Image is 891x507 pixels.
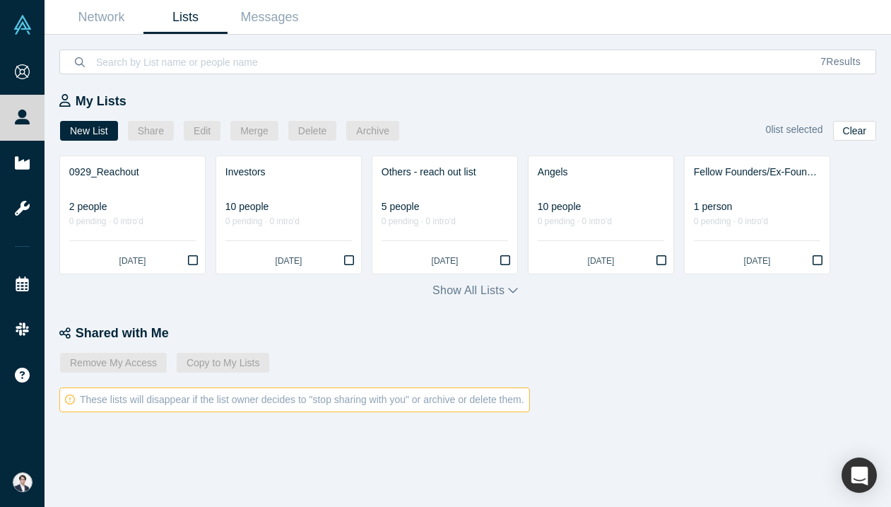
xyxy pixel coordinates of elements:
div: 0 pending · 0 intro'd [382,214,508,229]
div: 0 pending · 0 intro'd [694,214,820,229]
div: [DATE] [382,255,508,267]
a: Investors10 people0 pending · 0 intro'd[DATE] [216,156,361,274]
button: Bookmark [336,249,361,274]
div: 0 pending · 0 intro'd [69,214,196,229]
div: 10 people [538,199,664,214]
div: 5 people [382,199,508,214]
div: Angels [538,165,664,180]
img: Alchemist Vault Logo [13,15,33,35]
a: Angels10 people0 pending · 0 intro'd[DATE] [529,156,673,274]
img: Eisuke Shimizu's Account [13,472,33,492]
a: Lists [143,1,228,34]
button: Bookmark [649,249,673,274]
span: 0 list selected [766,124,823,135]
button: New List [60,121,118,141]
button: Merge [230,121,278,141]
div: Shared with Me [59,324,891,343]
a: 0929_Reachout2 people0 pending · 0 intro'd[DATE] [60,156,205,274]
div: [DATE] [694,255,820,267]
div: Investors [225,165,352,180]
button: Clear [833,121,876,141]
a: Network [59,1,143,34]
button: Bookmark [492,249,517,274]
button: Archive [346,121,399,141]
span: Results [820,56,861,67]
div: 2 people [69,199,196,214]
a: Messages [228,1,312,34]
div: [DATE] [538,255,664,267]
button: Bookmark [180,249,205,274]
span: 7 [820,56,826,67]
button: Show all lists [432,282,518,299]
div: Fellow Founders/Ex-Founders [694,165,820,180]
div: My Lists [59,92,891,111]
input: Search by List name or people name [95,45,806,78]
div: These lists will disappear if the list owner decides to "stop sharing with you" or archive or del... [59,387,530,412]
a: Others - reach out list5 people0 pending · 0 intro'd[DATE] [372,156,517,274]
button: Remove My Access [60,353,167,373]
div: 0 pending · 0 intro'd [225,214,352,229]
div: Others - reach out list [382,165,508,180]
div: [DATE] [225,255,352,267]
button: Copy to My Lists [177,353,269,373]
button: Bookmark [805,249,830,274]
div: 0 pending · 0 intro'd [538,214,664,229]
div: 10 people [225,199,352,214]
button: Edit [184,121,220,141]
div: 0929_Reachout [69,165,196,180]
a: Fellow Founders/Ex-Founders1 person0 pending · 0 intro'd[DATE] [685,156,830,274]
button: Share [128,121,174,141]
div: [DATE] [69,255,196,267]
button: Delete [288,121,336,141]
div: 1 person [694,199,820,214]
